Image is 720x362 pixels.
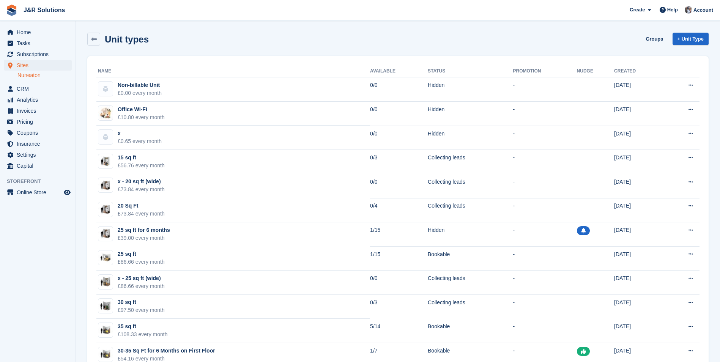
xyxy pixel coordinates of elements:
div: £86.66 every month [118,258,165,266]
img: 20-sqft-unit.jpg [98,228,113,239]
a: menu [4,161,72,171]
td: - [513,174,577,198]
a: menu [4,187,72,198]
span: Invoices [17,105,62,116]
div: 15 sq ft [118,154,165,162]
td: 1/15 [370,222,428,247]
td: 0/4 [370,198,428,222]
h2: Unit types [105,34,149,44]
td: Collecting leads [428,174,513,198]
td: Bookable [428,246,513,271]
th: Status [428,65,513,77]
td: Collecting leads [428,150,513,174]
span: Settings [17,150,62,160]
a: menu [4,127,72,138]
td: - [513,319,577,343]
span: Capital [17,161,62,171]
a: menu [4,38,72,49]
a: menu [4,116,72,127]
td: Hidden [428,126,513,150]
span: Pricing [17,116,62,127]
td: 0/0 [370,271,428,295]
td: [DATE] [614,295,663,319]
img: OIP.jpg [98,106,113,120]
div: £10.80 every month [118,113,165,121]
img: stora-icon-8386f47178a22dfd0bd8f6a31ec36ba5ce8667c1dd55bd0f319d3a0aa187defe.svg [6,5,17,16]
span: Insurance [17,139,62,149]
td: Collecting leads [428,198,513,222]
a: menu [4,150,72,160]
div: £56.76 every month [118,162,165,170]
a: J&R Solutions [20,4,68,16]
a: menu [4,27,72,38]
td: Collecting leads [428,271,513,295]
td: - [513,150,577,174]
td: 0/0 [370,126,428,150]
td: [DATE] [614,198,663,222]
td: Hidden [428,102,513,126]
img: 25-sqft-unit.jpg [98,276,113,287]
td: Bookable [428,319,513,343]
span: Tasks [17,38,62,49]
div: £0.65 every month [118,137,162,145]
span: CRM [17,83,62,94]
div: £108.33 every month [118,331,168,338]
div: x - 25 sq ft (wide) [118,274,165,282]
a: menu [4,49,72,60]
td: - [513,77,577,102]
img: 20-sqft-unit.jpg [98,180,113,191]
th: Promotion [513,65,577,77]
th: Name [96,65,370,77]
span: Coupons [17,127,62,138]
td: [DATE] [614,174,663,198]
img: blank-unit-type-icon-ffbac7b88ba66c5e286b0e438baccc4b9c83835d4c34f86887a83fc20ec27e7b.svg [98,82,113,96]
img: 20-sqft-unit.jpg [98,204,113,215]
a: + Unit Type [673,33,709,45]
td: 1/15 [370,246,428,271]
td: [DATE] [614,246,663,271]
td: [DATE] [614,271,663,295]
span: Sites [17,60,62,71]
td: [DATE] [614,126,663,150]
td: [DATE] [614,150,663,174]
td: 0/0 [370,102,428,126]
img: 30-sqft-unit.jpg [98,301,113,312]
div: 25 sq ft [118,250,165,258]
div: 20 Sq Ft [118,202,165,210]
img: 35-sqft-unit.jpg [98,349,113,360]
img: 15-sqft-unit.jpg [98,156,113,167]
a: menu [4,94,72,105]
span: Analytics [17,94,62,105]
div: £73.84 every month [118,186,165,194]
td: - [513,198,577,222]
td: [DATE] [614,102,663,126]
th: Created [614,65,663,77]
div: £0.00 every month [118,89,162,97]
div: x [118,129,162,137]
span: Home [17,27,62,38]
div: 25 sq ft for 6 months [118,226,170,234]
div: £97.50 every month [118,306,165,314]
a: menu [4,60,72,71]
img: Steve Revell [685,6,692,14]
a: Nuneaton [17,72,72,79]
img: blank-unit-type-icon-ffbac7b88ba66c5e286b0e438baccc4b9c83835d4c34f86887a83fc20ec27e7b.svg [98,130,113,144]
td: 0/0 [370,174,428,198]
a: Groups [643,33,666,45]
a: menu [4,139,72,149]
span: Create [630,6,645,14]
td: [DATE] [614,222,663,247]
a: menu [4,83,72,94]
span: Help [667,6,678,14]
td: - [513,222,577,247]
td: - [513,295,577,319]
td: [DATE] [614,77,663,102]
span: Account [693,6,713,14]
td: [DATE] [614,319,663,343]
div: Office Wi-Fi [118,105,165,113]
th: Nudge [577,65,614,77]
td: - [513,126,577,150]
a: menu [4,105,72,116]
span: Storefront [7,178,76,185]
img: 35-sqft-unit.jpg [98,325,113,336]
